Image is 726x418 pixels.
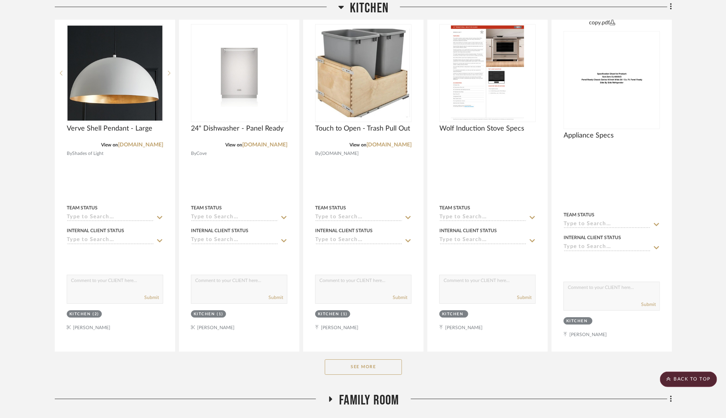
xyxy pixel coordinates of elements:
[67,150,72,157] span: By
[268,294,283,301] button: Submit
[67,237,154,244] input: Type to Search…
[566,318,588,324] div: Kitchen
[564,234,621,241] div: Internal Client Status
[67,214,154,221] input: Type to Search…
[242,142,287,148] a: [DOMAIN_NAME]
[315,227,373,234] div: Internal Client Status
[349,143,366,147] span: View on
[564,211,594,218] div: Team Status
[660,372,717,387] scroll-to-top-button: BACK TO TOP
[451,25,525,121] img: Wolf Induction Stove Specs
[191,214,278,221] input: Type to Search…
[318,311,339,317] div: Kitchen
[315,204,346,211] div: Team Status
[217,311,224,317] div: (1)
[564,244,651,251] input: Type to Search…
[72,150,103,157] span: Shades of Light
[191,150,196,157] span: By
[442,311,464,317] div: Kitchen
[564,221,651,228] input: Type to Search…
[144,294,159,301] button: Submit
[191,124,284,133] span: 24" Dishwasher - Panel Ready
[118,142,163,148] a: [DOMAIN_NAME]
[575,32,649,128] img: Appliance Specs
[439,227,497,234] div: Internal Client Status
[366,142,412,148] a: [DOMAIN_NAME]
[191,204,222,211] div: Team Status
[439,204,470,211] div: Team Status
[564,131,614,140] span: Appliance Specs
[68,25,162,121] img: Verve Shell Pendant - Large
[101,143,118,147] span: View on
[315,150,321,157] span: By
[393,294,407,301] button: Submit
[194,311,215,317] div: Kitchen
[439,214,527,221] input: Type to Search…
[339,392,399,409] span: Family Room
[341,311,348,317] div: (1)
[191,227,248,234] div: Internal Client Status
[191,237,278,244] input: Type to Search…
[325,359,402,375] button: See More
[225,143,242,147] span: View on
[192,39,287,107] img: 24" Dishwasher - Panel Ready
[67,204,98,211] div: Team Status
[315,237,402,244] input: Type to Search…
[641,301,656,308] button: Submit
[315,124,410,133] span: Touch to Open - Trash Pull Out
[196,150,207,157] span: Cove
[439,124,524,133] span: Wolf Induction Stove Specs
[315,214,402,221] input: Type to Search…
[321,150,359,157] span: [DOMAIN_NAME]
[439,237,527,244] input: Type to Search…
[316,29,411,117] img: Touch to Open - Trash Pull Out
[69,311,91,317] div: Kitchen
[517,294,532,301] button: Submit
[93,311,100,317] div: (2)
[67,124,152,133] span: Verve Shell Pendant - Large
[67,227,124,234] div: Internal Client Status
